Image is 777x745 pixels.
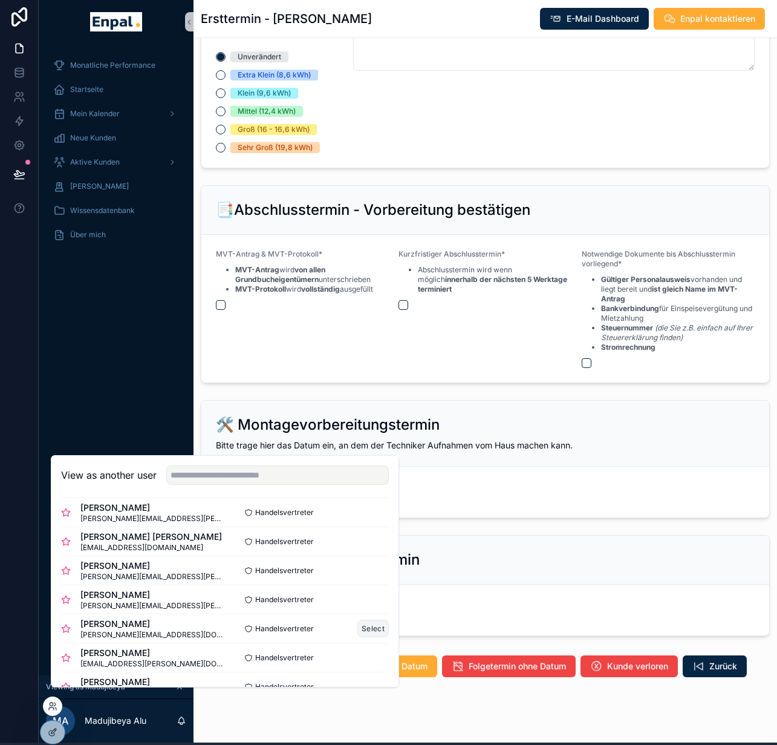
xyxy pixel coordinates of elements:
[80,572,225,582] span: [PERSON_NAME][EMAIL_ADDRESS][PERSON_NAME][DOMAIN_NAME]
[398,249,505,258] span: Kurzfristiger Abschlusstermin*
[70,133,116,143] span: Neue Kunden
[61,468,157,482] h2: View as another user
[238,106,296,117] div: Mittel (12,4 kWh)
[238,142,313,153] div: Sehr Groß (19,8 kWh)
[46,176,186,197] a: [PERSON_NAME]
[654,8,765,30] button: Enpal kontaktieren
[709,660,737,672] span: Zurück
[80,560,225,572] span: [PERSON_NAME]
[80,630,225,640] span: [PERSON_NAME][EMAIL_ADDRESS][DOMAIN_NAME]
[469,660,566,672] span: Folgetermin ohne Datum
[582,249,735,268] span: Notwendige Dokumente bis Abschlusstermin vorliegend*
[46,79,186,100] a: Startseite
[680,13,755,25] span: Enpal kontaktieren
[80,589,225,601] span: [PERSON_NAME]
[216,249,322,258] span: MVT-Antrag & MVT-Protokoll*
[46,151,186,173] a: Aktive Kunden
[80,676,225,688] span: [PERSON_NAME]
[607,660,668,672] span: Kunde verloren
[216,440,573,450] span: Bitte trage hier das Datum ein, an dem der Techniker Aufnahmen vom Haus machen kann.
[70,157,120,167] span: Aktive Kunden
[46,200,186,222] a: Wissensdatenbank
[683,655,747,677] button: Zurück
[39,46,193,261] div: scrollable content
[235,284,286,294] strong: MVT-Protokoll
[357,620,389,637] button: Select
[80,659,225,669] span: [EMAIL_ADDRESS][PERSON_NAME][DOMAIN_NAME]
[70,109,120,119] span: Mein Kalender
[601,323,753,342] em: (die Sie z.B. einfach auf Ihrer Steuererklärung finden)
[80,601,225,611] span: [PERSON_NAME][EMAIL_ADDRESS][PERSON_NAME][DOMAIN_NAME]
[70,230,106,240] span: Über mich
[80,514,225,523] span: [PERSON_NAME][EMAIL_ADDRESS][PERSON_NAME][DOMAIN_NAME]
[601,343,655,352] strong: Stromrechnung
[255,508,314,517] span: Handelsvertreter
[580,655,678,677] button: Kunde verloren
[235,265,279,274] strong: MVT-Antrag
[85,715,146,727] p: Madujibeya Alu
[235,265,389,284] li: wird unterschrieben
[238,124,310,135] div: Groß (16 - 16,6 kWh)
[80,647,225,659] span: [PERSON_NAME]
[235,265,325,284] strong: von allen Grundbucheigentümern
[46,127,186,149] a: Neue Kunden
[540,8,649,30] button: E-Mail Dashboard
[70,85,103,94] span: Startseite
[255,595,314,605] span: Handelsvertreter
[418,265,571,294] li: Abschlusstermin wird wenn möglich
[216,200,530,220] h2: 📑Abschlusstermin - Vorbereitung bestätigen
[238,51,281,62] div: Unverändert
[46,103,186,125] a: Mein Kalender
[238,88,291,99] div: Klein (9,6 kWh)
[255,537,314,546] span: Handelsvertreter
[567,13,639,25] span: E-Mail Dashboard
[80,502,225,514] span: [PERSON_NAME]
[601,323,653,332] strong: Steuernummer
[46,224,186,246] a: Über mich
[80,618,225,630] span: [PERSON_NAME]
[46,682,125,692] span: Viewing as Madujibeya
[90,12,141,31] img: App logo
[70,182,129,191] span: [PERSON_NAME]
[601,304,659,313] strong: Bankverbindung
[601,284,738,303] strong: ist gleich Name im MVT-Antrag
[601,304,755,323] li: für Einspeisevergütung und Mietzahlung
[418,275,567,294] strong: innerhalb der nächsten 5 Werktage terminiert
[235,284,389,294] li: wird ausgefüllt
[255,653,314,663] span: Handelsvertreter
[255,624,314,634] span: Handelsvertreter
[601,275,691,284] strong: Gültiger Personalausweis
[301,284,340,294] strong: vollständig
[46,54,186,76] a: Monatliche Performance
[255,682,314,692] span: Handelsvertreter
[601,275,755,304] li: vorhanden und liegt bereit und
[70,206,135,215] span: Wissensdatenbank
[255,566,314,576] span: Handelsvertreter
[201,10,372,27] h1: Ersttermin - [PERSON_NAME]
[238,70,311,80] div: Extra Klein (8,6 kWh)
[70,61,155,70] span: Monatliche Performance
[442,655,576,677] button: Folgetermin ohne Datum
[80,531,222,543] span: [PERSON_NAME] [PERSON_NAME]
[80,543,222,553] span: [EMAIL_ADDRESS][DOMAIN_NAME]
[216,415,440,435] h2: 🛠️ Montagevorbereitungstermin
